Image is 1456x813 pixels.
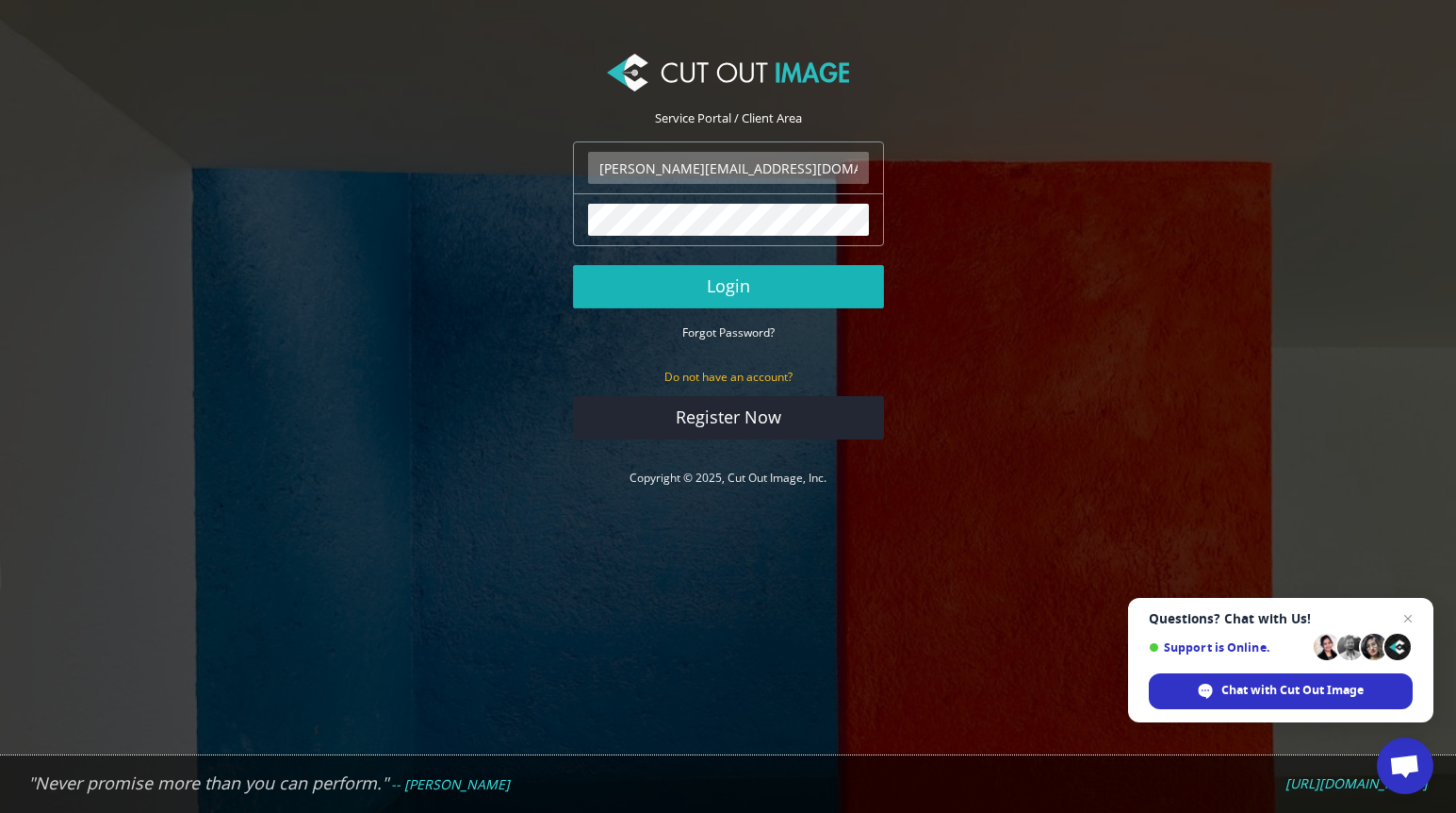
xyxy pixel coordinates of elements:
[588,152,869,184] input: Email Address
[1149,673,1413,709] div: Chat with Cut Out Image
[664,369,793,385] small: Do not have an account?
[607,54,848,91] img: Cut Out Image
[573,265,884,308] button: Login
[573,396,884,440] a: Register Now
[1221,682,1364,699] span: Chat with Cut Out Image
[655,109,802,126] span: Service Portal / Client Area
[391,775,510,793] em: -- [PERSON_NAME]
[1285,775,1428,792] a: [URL][DOMAIN_NAME]
[1377,738,1433,794] div: Open chat
[682,324,775,340] a: Forgot Password?
[682,324,775,340] small: Forgot Password?
[28,772,388,794] em: "Never promise more than you can perform."
[630,470,826,486] a: Copyright © 2025, Cut Out Image, Inc.
[1149,611,1413,626] span: Questions? Chat with Us!
[1285,774,1428,792] em: [URL][DOMAIN_NAME]
[1397,607,1419,630] span: Close chat
[1149,640,1307,655] span: Support is Online.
